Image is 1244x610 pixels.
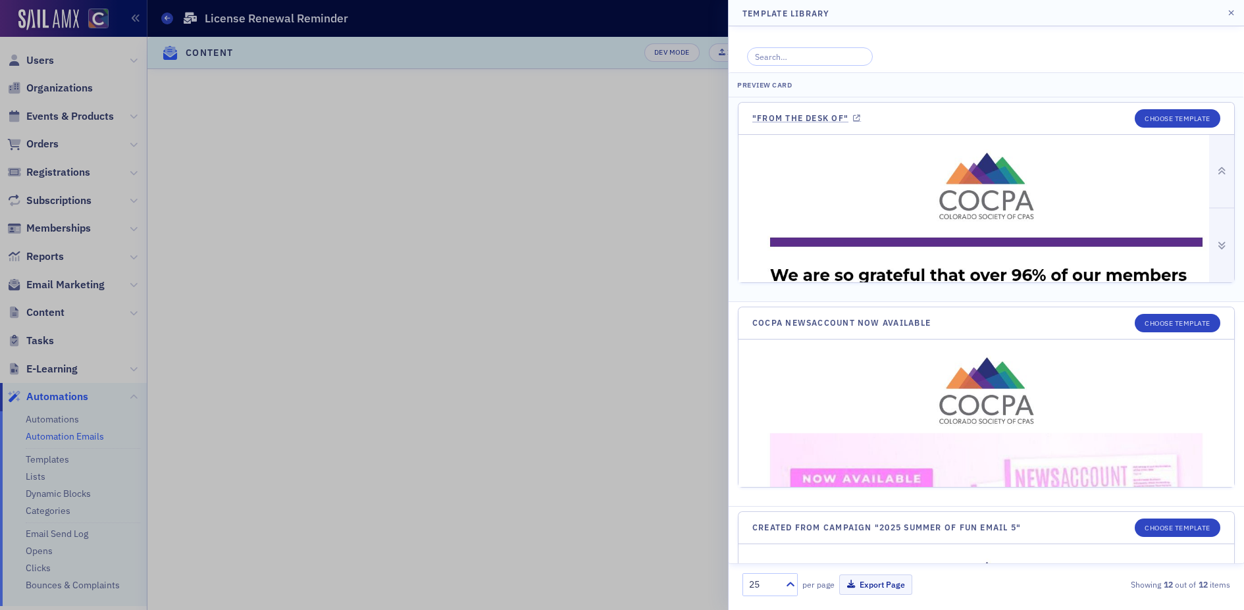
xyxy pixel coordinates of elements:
span: Preview Card [737,80,792,89]
button: Choose Template [1135,519,1220,537]
button: Choose Template [1135,314,1220,332]
div: Showing out of items [1077,578,1230,590]
a: "From the Desk Of" [752,113,861,123]
label: per page [802,578,835,590]
button: Export Page [839,574,912,595]
strong: 12 [1161,578,1175,590]
input: Search… [747,47,873,66]
h4: Template Library [742,7,830,19]
strong: 12 [1196,578,1210,590]
a: Created from Campaign "2025 Summer of Fun Email 5" [752,522,1033,532]
button: Choose Template [1135,109,1220,128]
a: COCPA NewsAccount Now Available [752,318,943,328]
div: 25 [749,578,778,592]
